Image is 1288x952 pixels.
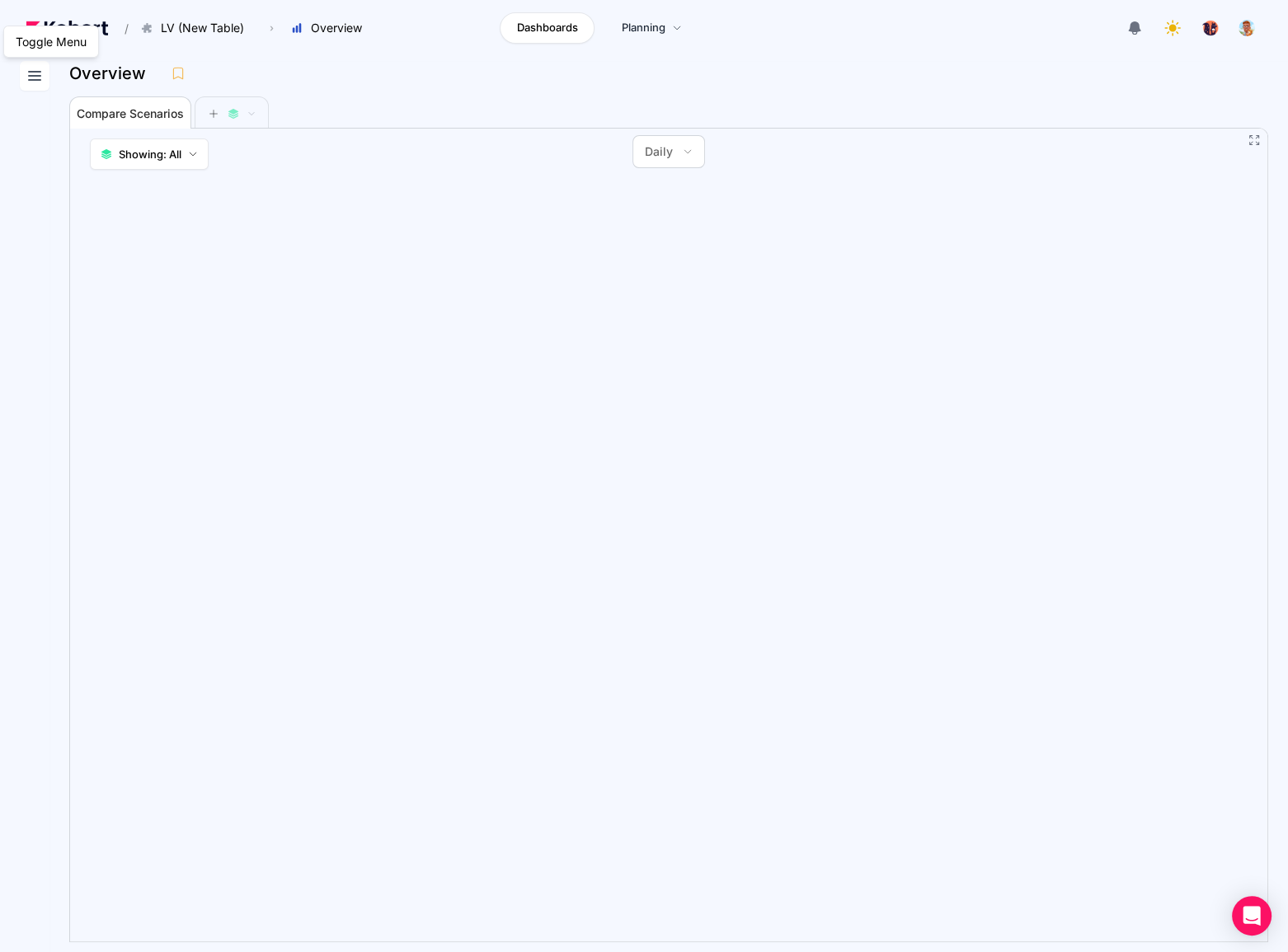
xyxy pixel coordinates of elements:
[604,12,699,44] a: Planning
[26,21,108,35] img: Kohort logo
[282,14,379,42] button: Overview
[1202,20,1219,36] img: logo_TreesPlease_20230726120307121221.png
[645,143,673,160] span: Daily
[132,14,261,42] button: LV (New Table)
[633,136,704,167] button: Daily
[311,20,362,36] span: Overview
[90,138,209,170] button: Showing: All
[266,21,277,35] span: ›
[622,20,665,36] span: Planning
[77,108,184,120] span: Compare Scenarios
[517,20,578,36] span: Dashboards
[161,20,244,36] span: LV (New Table)
[500,12,595,44] a: Dashboards
[69,65,156,82] h3: Overview
[111,20,129,37] span: /
[1248,134,1261,147] button: Fullscreen
[1232,896,1272,936] div: Open Intercom Messenger
[12,30,90,54] div: Toggle Menu
[119,146,181,162] span: Showing: All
